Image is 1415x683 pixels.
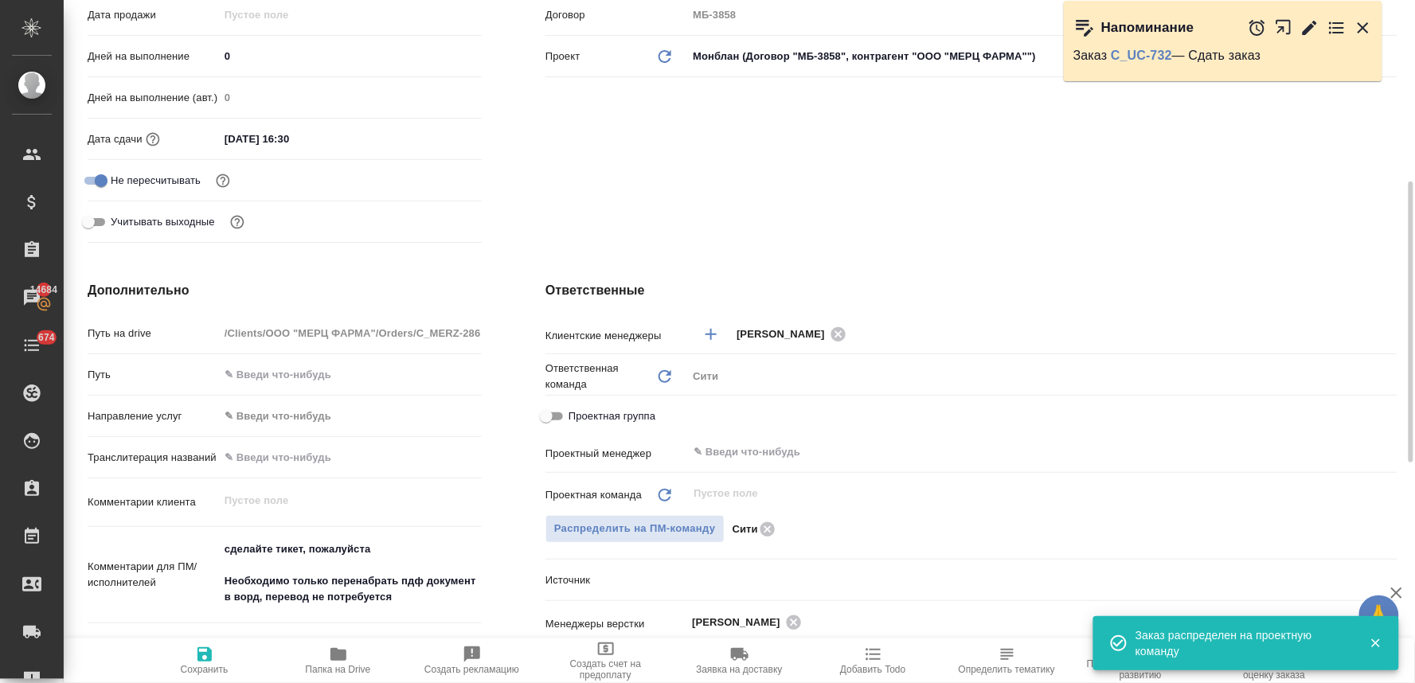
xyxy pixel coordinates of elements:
[692,315,730,353] button: Добавить менеджера
[181,664,229,675] span: Сохранить
[88,281,482,300] h4: Дополнительно
[1366,599,1393,632] span: 🙏
[424,664,519,675] span: Создать рекламацию
[692,615,790,630] span: [PERSON_NAME]
[225,408,463,424] div: ✎ Введи что-нибудь
[88,494,219,510] p: Комментарии клиента
[111,214,215,230] span: Учитывать выходные
[88,90,219,106] p: Дней на выполнение (авт.)
[545,616,687,632] p: Менеджеры верстки
[545,281,1397,300] h4: Ответственные
[29,330,64,345] span: 674
[737,324,851,344] div: [PERSON_NAME]
[4,278,60,318] a: 14684
[1136,627,1346,659] div: Заказ распределен на проектную команду
[405,638,539,683] button: Создать рекламацию
[940,638,1074,683] button: Определить тематику
[807,638,940,683] button: Добавить Todo
[545,487,642,503] p: Проектная команда
[219,45,482,68] input: ✎ Введи что-нибудь
[1101,20,1194,36] p: Напоминание
[687,43,1397,70] div: Монблан (Договор "МБ-3858", контрагент "ООО "МЕРЦ ФАРМА"")
[692,484,1360,503] input: Пустое поле
[692,443,1339,462] input: ✎ Введи что-нибудь
[1359,595,1399,635] button: 🙏
[1359,636,1392,650] button: Закрыть
[545,49,580,64] p: Проект
[272,638,405,683] button: Папка на Drive
[88,450,219,466] p: Транслитерация названий
[88,326,219,341] p: Путь на drive
[219,446,482,469] input: ✎ Введи что-нибудь
[219,403,482,430] div: ✎ Введи что-нибудь
[111,173,201,189] span: Не пересчитывать
[673,638,807,683] button: Заявка на доставку
[1111,49,1172,62] a: C_UC-732
[88,559,219,591] p: Комментарии для ПМ/исполнителей
[143,129,163,150] button: Если добавить услуги и заполнить их объемом, то дата рассчитается автоматически
[219,3,358,26] input: Пустое поле
[227,212,248,232] button: Выбери, если сб и вс нужно считать рабочими днями для выполнения заказа.
[554,520,716,538] span: Распределить на ПМ-команду
[549,658,663,681] span: Создать счет на предоплату
[539,638,673,683] button: Создать счет на предоплату
[88,367,219,383] p: Путь
[733,521,758,537] p: Сити
[545,361,655,392] p: Ответственная команда
[687,567,1397,594] div: ​
[1389,451,1392,454] button: Open
[1074,638,1208,683] button: Призвать менеджера по развитию
[692,612,807,632] div: [PERSON_NAME]
[1327,18,1347,37] button: Перейти в todo
[959,664,1055,675] span: Определить тематику
[88,131,143,147] p: Дата сдачи
[1389,333,1392,336] button: Open
[88,49,219,64] p: Дней на выполнение
[545,7,687,23] p: Договор
[219,322,482,345] input: Пустое поле
[219,86,482,109] input: Пустое поле
[1300,18,1319,37] button: Редактировать
[1354,18,1373,37] button: Закрыть
[737,326,835,342] span: [PERSON_NAME]
[219,363,482,386] input: ✎ Введи что-нибудь
[219,536,482,611] textarea: сделайте тикет, пожалуйста Необходимо только перенабрать пдф документ в ворд, перевод не потребуется
[21,282,67,298] span: 14684
[4,326,60,365] a: 674
[545,515,725,543] button: Распределить на ПМ-команду
[687,3,1397,26] input: Пустое поле
[569,408,655,424] span: Проектная группа
[545,572,687,588] p: Источник
[1073,48,1373,64] p: Заказ — Сдать заказ
[840,664,905,675] span: Добавить Todo
[1275,10,1293,45] button: Открыть в новой вкладке
[1084,658,1198,681] span: Призвать менеджера по развитию
[138,638,272,683] button: Сохранить
[696,664,782,675] span: Заявка на доставку
[88,408,219,424] p: Направление услуг
[219,127,358,150] input: ✎ Введи что-нибудь
[88,7,219,23] p: Дата продажи
[306,664,371,675] span: Папка на Drive
[213,170,233,191] button: Включи, если не хочешь, чтобы указанная дата сдачи изменилась после переставления заказа в 'Подтв...
[687,363,1397,390] div: Сити
[545,328,687,344] p: Клиентские менеджеры
[1248,18,1267,37] button: Отложить
[545,446,687,462] p: Проектный менеджер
